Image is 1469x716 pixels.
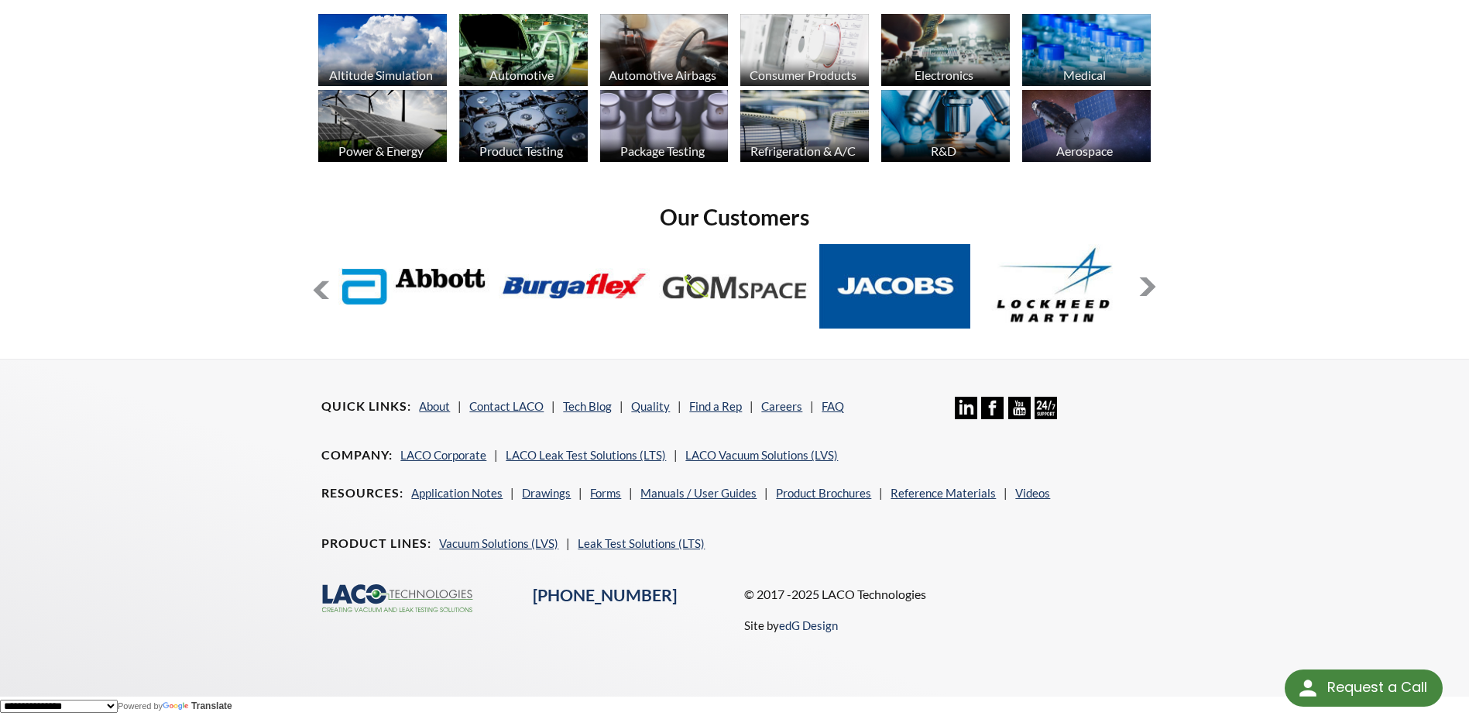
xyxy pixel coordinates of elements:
a: Product Brochures [776,486,871,500]
a: Reference Materials [891,486,996,500]
div: Product Testing [457,143,586,158]
a: LACO Vacuum Solutions (LVS) [685,448,838,462]
img: industry_AltitudeSim_670x376.jpg [318,14,447,86]
img: industry_Consumer_670x376.jpg [740,14,869,86]
h4: Resources [321,485,403,501]
div: Automotive [457,67,586,82]
a: [PHONE_NUMBER] [533,585,677,605]
a: Contact LACO [469,399,544,413]
div: Power & Energy [316,143,445,158]
a: Find a Rep [689,399,742,413]
img: industry_HVAC_670x376.jpg [740,90,869,162]
div: R&D [879,143,1008,158]
img: industry_Auto-Airbag_670x376.jpg [600,14,729,86]
img: Artboard_1.jpg [1022,90,1151,162]
div: Altitude Simulation [316,67,445,82]
div: Electronics [879,67,1008,82]
a: Videos [1015,486,1050,500]
h4: Company [321,447,393,463]
a: Translate [163,701,232,711]
a: Drawings [522,486,571,500]
a: LACO Leak Test Solutions (LTS) [506,448,666,462]
a: Manuals / User Guides [640,486,757,500]
a: About [419,399,450,413]
div: Medical [1020,67,1149,82]
div: Request a Call [1285,670,1443,707]
img: GOM-Space.jpg [659,244,810,329]
div: Aerospace [1020,143,1149,158]
a: Forms [590,486,621,500]
img: Lockheed-Martin.jpg [980,244,1131,329]
a: Automotive [459,14,588,90]
a: Medical [1022,14,1151,90]
p: © 2017 -2025 LACO Technologies [744,584,1148,604]
h4: Quick Links [321,398,411,415]
img: industry_Power-2_670x376.jpg [318,90,447,162]
a: FAQ [822,399,844,413]
img: 24/7 Support Icon [1035,397,1057,419]
img: Google Translate [163,702,191,712]
img: industry_Electronics_670x376.jpg [881,14,1010,86]
a: edG Design [779,618,838,632]
a: Leak Test Solutions (LTS) [578,536,705,550]
img: industry_Automotive_670x376.jpg [459,14,588,86]
a: Vacuum Solutions (LVS) [439,536,558,550]
a: R&D [881,90,1010,166]
img: industry_Medical_670x376.jpg [1022,14,1151,86]
a: Package Testing [600,90,729,166]
img: industry_ProductTesting_670x376.jpg [459,90,588,162]
a: LACO Corporate [400,448,486,462]
img: round button [1296,676,1320,701]
img: Burgaflex.jpg [499,244,650,329]
img: Abbott-Labs.jpg [338,244,489,329]
a: Product Testing [459,90,588,166]
div: Consumer Products [738,67,867,82]
a: Consumer Products [740,14,869,90]
h2: Our Customers [312,203,1156,232]
a: Altitude Simulation [318,14,447,90]
h4: Product Lines [321,535,431,552]
div: Request a Call [1327,670,1427,705]
a: Tech Blog [563,399,612,413]
a: 24/7 Support [1035,408,1057,422]
a: Application Notes [411,486,503,500]
img: industry_R_D_670x376.jpg [881,90,1010,162]
div: Package Testing [598,143,727,158]
a: Aerospace [1022,90,1151,166]
div: Automotive Airbags [598,67,727,82]
a: Careers [761,399,802,413]
a: Electronics [881,14,1010,90]
a: Automotive Airbags [600,14,729,90]
a: Refrigeration & A/C [740,90,869,166]
a: Power & Energy [318,90,447,166]
a: Quality [631,399,670,413]
img: industry_Package_670x376.jpg [600,90,729,162]
p: Site by [744,616,838,635]
div: Refrigeration & A/C [738,143,867,158]
img: Jacobs.jpg [819,244,970,329]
